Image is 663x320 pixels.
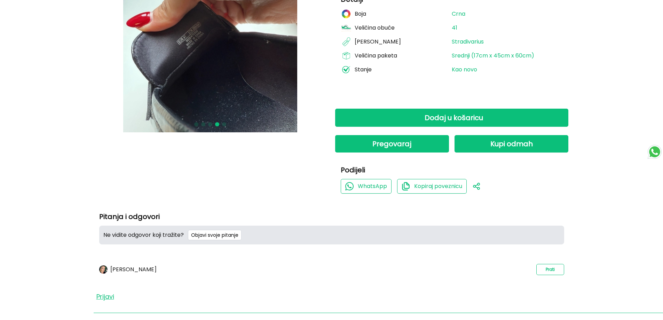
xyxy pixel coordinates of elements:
[99,213,564,220] h2: Pitanja i odgovori
[397,179,467,194] button: Kopiraj poveznicu
[355,25,395,31] p: Veličina obuće
[355,53,397,59] p: Veličina paketa
[103,232,184,238] p: Ne vidite odgovor koji tražite?
[425,113,483,123] span: Dodaj u košaricu
[335,135,449,153] button: Pregovaraj
[341,166,563,173] h2: Podijeli
[490,139,533,149] span: Kupi odmah
[99,265,108,274] img: Ema Novosel
[358,183,387,190] span: WhatsApp
[414,183,462,190] span: Kopiraj poveznicu
[452,53,534,59] a: Srednji (17cm x 45cm x 60cm)
[455,135,568,153] button: Kupi odmah
[536,264,564,275] button: Prati
[355,67,372,73] p: Stanje
[452,11,465,17] a: Crna
[96,292,114,302] button: Prijavi
[341,179,392,194] button: WhatsApp
[110,266,157,273] a: [PERSON_NAME]
[335,109,568,127] button: Dodaj u košaricu
[452,25,457,31] a: 41
[188,230,242,240] button: Objavi svoje pitanje
[452,39,484,45] a: Stradivarius
[355,11,366,17] p: Boja
[355,39,401,45] p: [PERSON_NAME]
[452,67,477,73] a: Kao novo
